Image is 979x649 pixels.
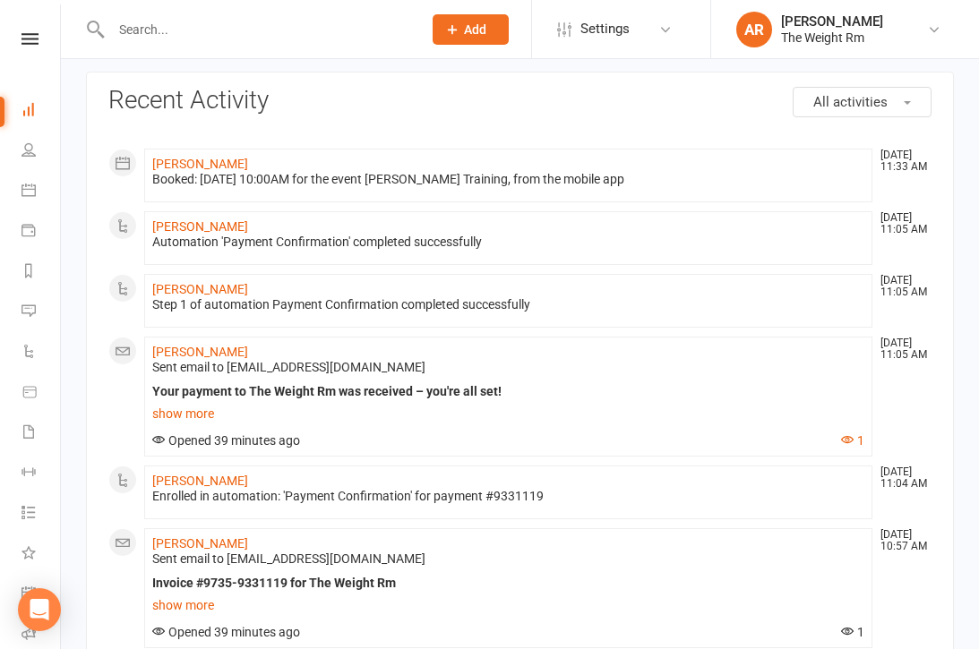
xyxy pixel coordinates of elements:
[152,489,864,504] div: Enrolled in automation: 'Payment Confirmation' for payment #9331119
[152,474,248,488] a: [PERSON_NAME]
[872,466,931,490] time: [DATE] 11:04 AM
[152,219,248,234] a: [PERSON_NAME]
[21,212,62,252] a: Payments
[21,252,62,293] a: Reports
[152,172,864,187] div: Booked: [DATE] 10:00AM for the event [PERSON_NAME] Training, from the mobile app
[152,282,248,296] a: [PERSON_NAME]
[152,157,248,171] a: [PERSON_NAME]
[793,87,932,117] button: All activities
[152,360,425,374] span: Sent email to [EMAIL_ADDRESS][DOMAIN_NAME]
[106,17,409,42] input: Search...
[21,373,62,414] a: Product Sales
[781,30,883,46] div: The Weight Rm
[152,551,425,566] span: Sent email to [EMAIL_ADDRESS][DOMAIN_NAME]
[841,625,864,639] span: 1
[152,384,864,399] div: Your payment to The Weight Rm was received – you're all set!
[872,149,931,173] time: [DATE] 11:33 AM
[813,94,888,110] span: All activities
[152,401,864,426] a: show more
[108,87,932,115] h3: Recent Activity
[152,297,864,312] div: Step 1 of automation Payment Confirmation completed successfully
[872,337,931,361] time: [DATE] 11:05 AM
[152,235,864,250] div: Automation 'Payment Confirmation' completed successfully
[736,12,772,47] div: AR
[872,529,931,552] time: [DATE] 10:57 AM
[580,9,630,49] span: Settings
[872,212,931,235] time: [DATE] 11:05 AM
[152,593,864,618] a: show more
[152,576,864,591] div: Invoice #9735-9331119 for The Weight Rm
[464,22,486,37] span: Add
[433,14,509,45] button: Add
[872,275,931,298] time: [DATE] 11:05 AM
[781,13,883,30] div: [PERSON_NAME]
[152,536,248,551] a: [PERSON_NAME]
[21,172,62,212] a: Calendar
[152,345,248,359] a: [PERSON_NAME]
[152,625,300,639] span: Opened 39 minutes ago
[21,132,62,172] a: People
[152,433,300,448] span: Opened 39 minutes ago
[18,588,61,631] div: Open Intercom Messenger
[21,534,62,575] a: What's New
[841,433,864,448] button: 1
[21,575,62,615] a: General attendance kiosk mode
[21,91,62,132] a: Dashboard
